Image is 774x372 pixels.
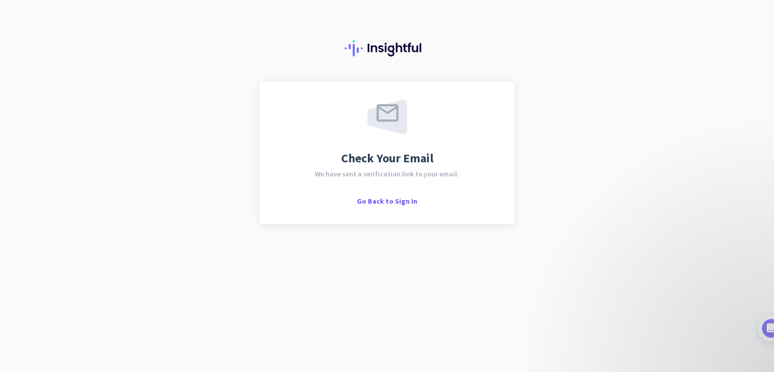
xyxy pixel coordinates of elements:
iframe: Intercom notifications message [567,222,769,347]
span: Go Back to Sign In [357,197,417,206]
span: We have sent a verification link to your email. [315,170,459,177]
img: Insightful [345,40,429,56]
span: Check Your Email [341,152,433,164]
img: email-sent [367,100,407,134]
